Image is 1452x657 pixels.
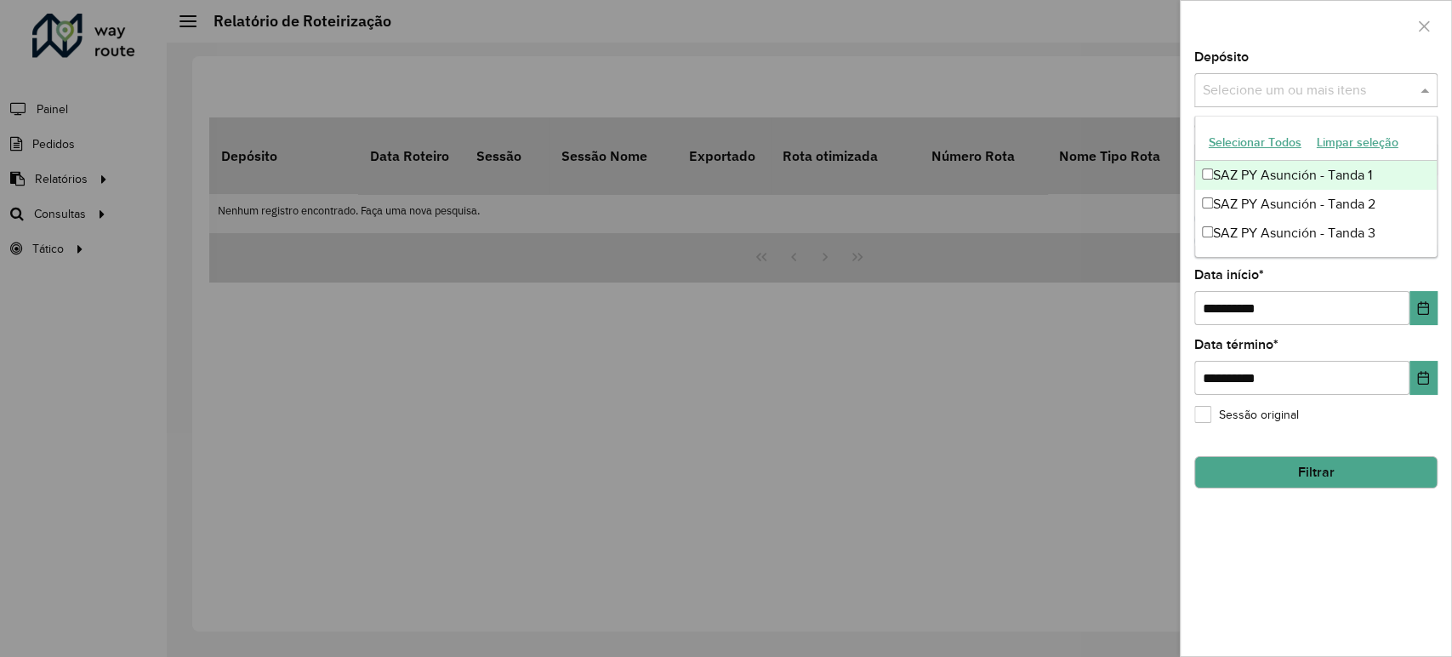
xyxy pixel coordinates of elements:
[1409,291,1438,325] button: Choose Date
[1194,456,1438,488] button: Filtrar
[1194,406,1299,424] label: Sessão original
[1195,190,1437,219] div: SAZ PY Asunción - Tanda 2
[1309,129,1406,156] button: Limpar seleção
[1409,361,1438,395] button: Choose Date
[1195,161,1437,190] div: SAZ PY Asunción - Tanda 1
[1194,265,1264,285] label: Data início
[1194,334,1278,355] label: Data término
[1194,116,1438,258] ng-dropdown-panel: Options list
[1201,129,1309,156] button: Selecionar Todos
[1195,219,1437,248] div: SAZ PY Asunción - Tanda 3
[1194,47,1249,67] label: Depósito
